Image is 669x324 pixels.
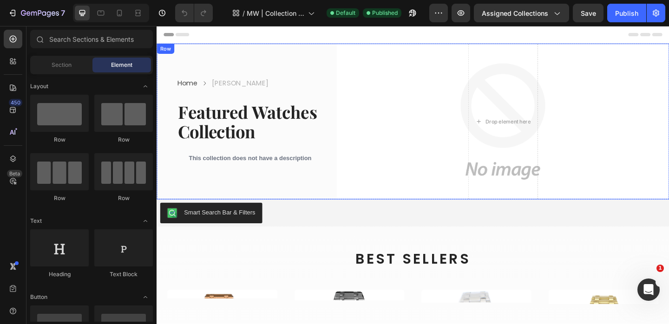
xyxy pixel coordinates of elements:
span: Section [52,61,72,69]
span: / [243,8,245,18]
span: Toggle open [138,290,153,305]
span: Layout [30,82,48,91]
div: Heading [30,270,89,279]
div: Undo/Redo [175,4,213,22]
span: Toggle open [138,79,153,94]
span: MW | Collection Page ([DATE]) [247,8,304,18]
h2: BEST SELLERS [12,243,546,265]
button: Save [573,4,603,22]
p: 7 [61,7,65,19]
div: Row [2,20,17,29]
div: Publish [615,8,638,18]
img: Smart%20Search%20Bar%20&%20Filters.png [11,198,22,209]
div: Row [30,194,89,202]
input: Search Sections & Elements [30,30,153,48]
span: Text [30,217,42,225]
span: Element [111,61,132,69]
div: Text Block [94,270,153,279]
div: 450 [9,99,22,106]
div: Row [30,136,89,144]
div: Row [94,136,153,144]
span: Toggle open [138,214,153,228]
div: Beta [7,170,22,177]
span: 1 [656,265,664,272]
button: 7 [4,4,69,22]
span: Save [581,9,596,17]
span: Button [30,293,47,301]
span: Published [372,9,398,17]
span: Default [336,9,355,17]
button: Publish [607,4,646,22]
div: Drop element here [358,100,407,108]
span: Assigned Collections [482,8,548,18]
button: Assigned Collections [474,4,569,22]
div: Row [94,194,153,202]
iframe: Intercom live chat [637,279,660,301]
div: Smart Search Bar & Filters [30,198,107,207]
button: Smart Search Bar & Filters [4,192,115,214]
iframe: Design area [157,26,669,324]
